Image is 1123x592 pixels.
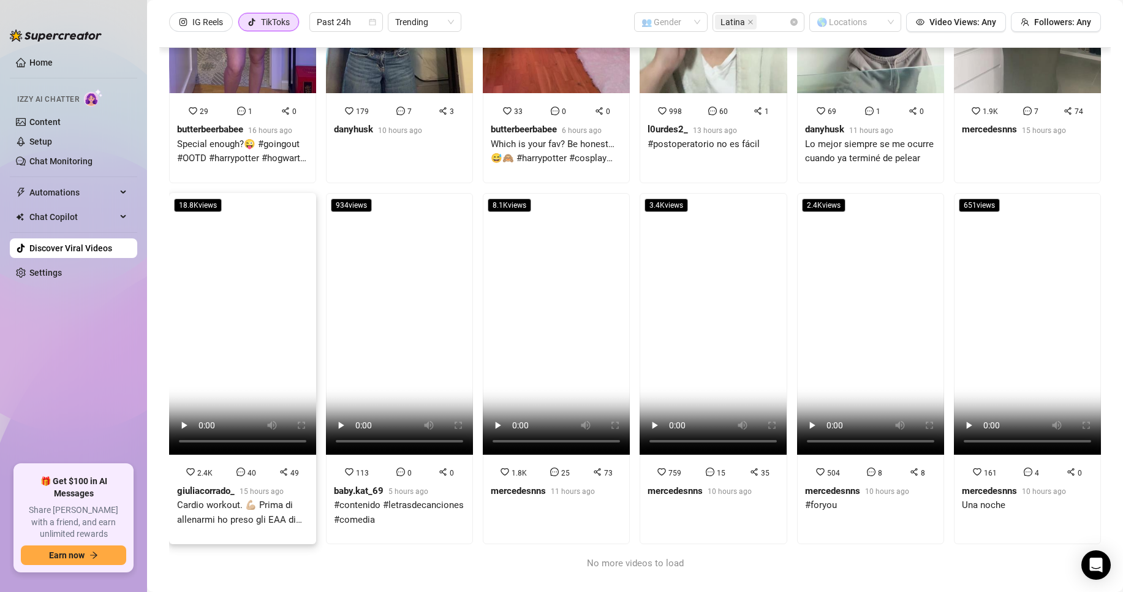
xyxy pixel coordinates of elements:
[331,199,372,212] span: 934 views
[240,487,284,496] span: 15 hours ago
[816,468,825,476] span: heart
[248,107,252,116] span: 1
[849,126,893,135] span: 11 hours ago
[21,545,126,565] button: Earn nowarrow-right
[972,107,980,115] span: heart
[21,476,126,499] span: 🎁 Get $100 in AI Messages
[1023,107,1032,115] span: message
[827,469,840,477] span: 504
[648,137,760,152] div: #postoperatorio no es fácil
[1067,468,1075,476] span: share-alt
[1011,12,1101,32] button: Followers: Any
[865,487,909,496] span: 10 hours ago
[89,551,98,560] span: arrow-right
[189,107,197,115] span: heart
[916,18,924,26] span: eye
[1078,469,1082,477] span: 0
[512,469,527,477] span: 1.8K
[261,13,290,31] div: TikToks
[369,18,376,26] span: calendar
[16,213,24,221] img: Chat Copilot
[21,504,126,541] span: Share [PERSON_NAME] with a friend, and earn unlimited rewards
[1081,550,1111,580] div: Open Intercom Messenger
[177,137,308,166] div: Special enough?😜 #goingout #OOTD #harrypotter #hogwarts #cosplay #date
[334,124,373,135] strong: danyhusk
[1035,469,1039,477] span: 4
[962,485,1017,496] strong: mercedesnns
[706,468,714,476] span: message
[186,468,195,476] span: heart
[878,469,882,477] span: 8
[959,199,1000,212] span: 651 views
[593,468,602,476] span: share-alt
[317,13,376,31] span: Past 24h
[1034,107,1038,116] span: 7
[797,193,944,545] a: 2.4Kviews50488mercedesnns10 hours ago#foryou
[29,207,116,227] span: Chat Copilot
[200,107,208,116] span: 29
[551,107,559,115] span: message
[790,18,798,26] span: close-circle
[561,469,570,477] span: 25
[174,199,222,212] span: 18.8K views
[668,469,681,477] span: 759
[648,485,703,496] strong: mercedesnns
[1021,18,1029,26] span: team
[84,89,103,107] img: AI Chatter
[197,469,213,477] span: 2.4K
[488,199,531,212] span: 8.1K views
[867,468,875,476] span: message
[407,107,412,116] span: 7
[1022,487,1066,496] span: 10 hours ago
[237,107,246,115] span: message
[290,469,299,477] span: 49
[805,124,844,135] strong: danyhusk
[29,243,112,253] a: Discover Viral Videos
[984,469,997,477] span: 161
[765,107,769,116] span: 1
[865,107,874,115] span: message
[906,12,1006,32] button: Video Views: Any
[483,193,630,545] a: 8.1Kviews1.8K2573mercedesnns11 hours ago
[396,468,405,476] span: message
[29,137,52,146] a: Setup
[192,13,223,31] div: IG Reels
[648,124,688,135] strong: l0urdes2_
[378,126,422,135] span: 10 hours ago
[805,137,936,166] div: Lo mejor siempre se me ocurre cuando ya terminé de pelear
[388,487,428,496] span: 5 hours ago
[491,124,557,135] strong: butterbeerbabee
[281,107,290,115] span: share-alt
[817,107,825,115] span: heart
[29,183,116,202] span: Automations
[396,107,405,115] span: message
[708,487,752,496] span: 10 hours ago
[17,94,79,105] span: Izzy AI Chatter
[805,485,860,496] strong: mercedesnns
[177,124,243,135] strong: butterbeerbabee
[345,468,354,476] span: heart
[1024,468,1032,476] span: message
[1022,126,1066,135] span: 15 hours ago
[345,107,354,115] span: heart
[29,268,62,278] a: Settings
[1064,107,1072,115] span: share-alt
[177,498,308,527] div: Cardio workout. 💪🏼 Prima di allenarmi ho preso gli EAA di [PERSON_NAME], mi aiutano tantissimo co...
[921,469,925,477] span: 8
[514,107,523,116] span: 33
[828,107,836,116] span: 69
[356,469,369,477] span: 113
[248,469,256,477] span: 40
[747,19,754,25] span: close
[754,107,762,115] span: share-alt
[962,124,1017,135] strong: mercedesnns
[720,15,745,29] span: Latina
[395,13,454,31] span: Trending
[587,558,684,569] span: No more videos to load
[334,485,384,496] strong: baby.kat_69
[562,107,566,116] span: 0
[909,107,917,115] span: share-alt
[29,117,61,127] a: Content
[439,468,447,476] span: share-alt
[708,107,717,115] span: message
